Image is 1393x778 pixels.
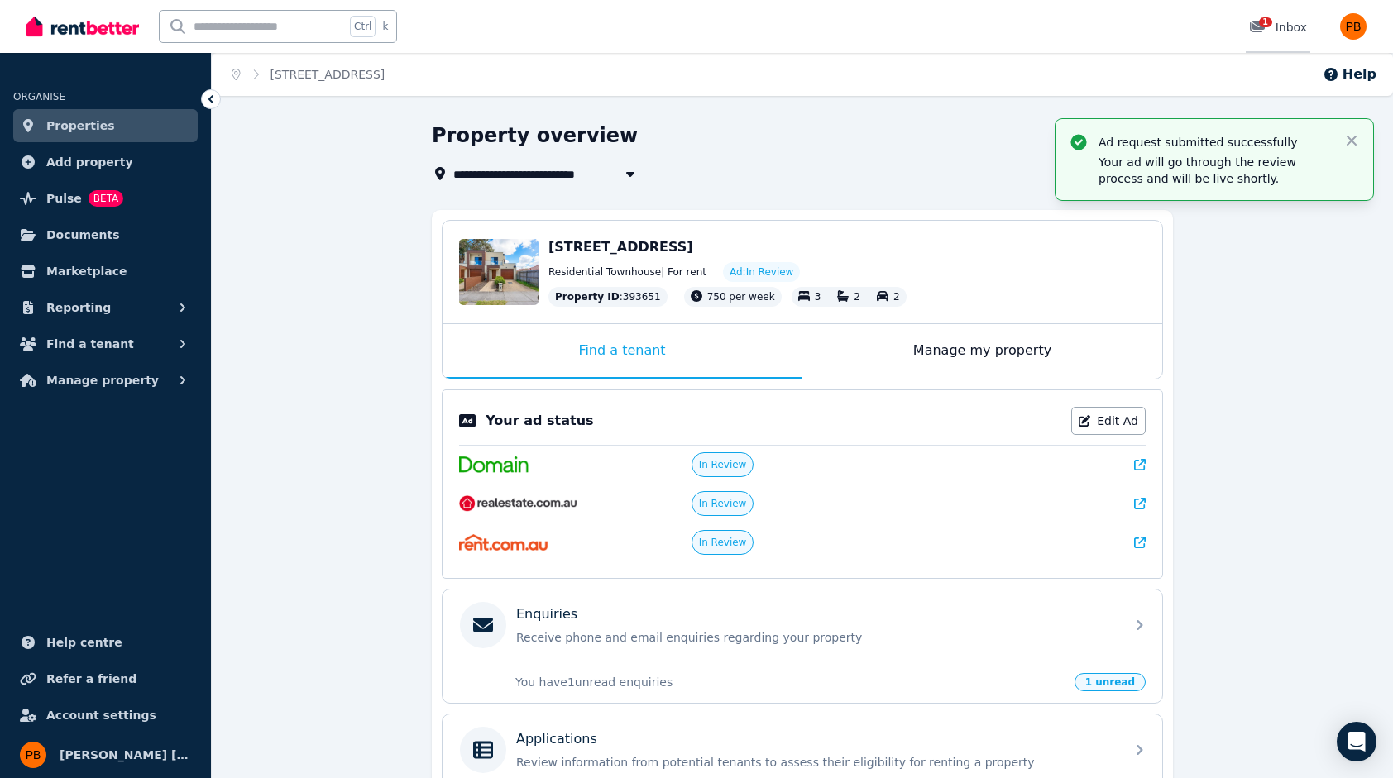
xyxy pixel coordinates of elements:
img: Petar Bijelac Petar Bijelac [1340,13,1367,40]
a: Add property [13,146,198,179]
span: Manage property [46,370,159,390]
span: 1 [1259,17,1272,27]
img: Petar Bijelac Petar Bijelac [20,742,46,768]
nav: Breadcrumb [212,53,404,96]
span: Property ID [555,290,620,303]
p: Receive phone and email enquiries regarding your property [516,629,1115,646]
p: Your ad status [486,411,593,431]
span: k [382,20,388,33]
img: Domain.com.au [459,456,529,473]
span: In Review [699,497,747,510]
span: Properties [46,116,115,136]
p: Applications [516,729,597,749]
span: Refer a friend [46,669,136,689]
a: Documents [13,218,198,251]
span: In Review [699,536,747,549]
a: Marketplace [13,255,198,288]
p: Enquiries [516,604,577,624]
span: Reporting [46,298,111,317]
span: Help centre [46,632,122,652]
span: Residential Townhouse | For rent [548,265,706,279]
a: Properties [13,109,198,142]
p: You have 1 unread enquiries [515,674,1065,690]
img: RealEstate.com.au [459,495,577,512]
button: Manage property [13,364,198,397]
span: Pulse [46,189,82,208]
a: [STREET_ADDRESS] [270,68,385,81]
p: Review information from potential tenants to assess their eligibility for renting a property [516,754,1115,771]
a: Refer a friend [13,662,198,695]
span: 750 per week [707,291,775,303]
span: BETA [89,190,123,207]
h1: Property overview [432,122,638,149]
a: Help centre [13,626,198,659]
span: Ad: In Review [730,265,793,279]
span: 2 [893,291,900,303]
div: Inbox [1249,19,1307,36]
a: Edit Ad [1071,407,1146,435]
div: Find a tenant [443,324,802,379]
span: [PERSON_NAME] [PERSON_NAME] [60,745,191,765]
span: In Review [699,458,747,471]
a: Account settings [13,699,198,732]
img: RentBetter [26,14,139,39]
button: Find a tenant [13,327,198,360]
div: : 393651 [548,287,668,307]
span: Find a tenant [46,334,134,354]
span: 1 unread [1075,673,1146,691]
span: Marketplace [46,261,127,281]
button: Reporting [13,291,198,324]
div: Manage my property [802,324,1162,379]
span: Account settings [46,705,156,725]
span: [STREET_ADDRESS] [548,239,693,255]
p: Your ad will go through the review process and will be live shortly. [1099,154,1330,187]
img: Rent.com.au [459,534,548,551]
p: Ad request submitted successfully [1099,134,1330,150]
span: Ctrl [350,16,376,37]
span: Add property [46,152,133,172]
span: ORGANISE [13,91,65,103]
a: PulseBETA [13,182,198,215]
span: 2 [854,291,860,303]
span: 3 [815,291,821,303]
a: EnquiriesReceive phone and email enquiries regarding your property [443,589,1162,661]
button: Help [1323,64,1376,84]
div: Open Intercom Messenger [1337,722,1376,761]
span: Documents [46,225,120,245]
